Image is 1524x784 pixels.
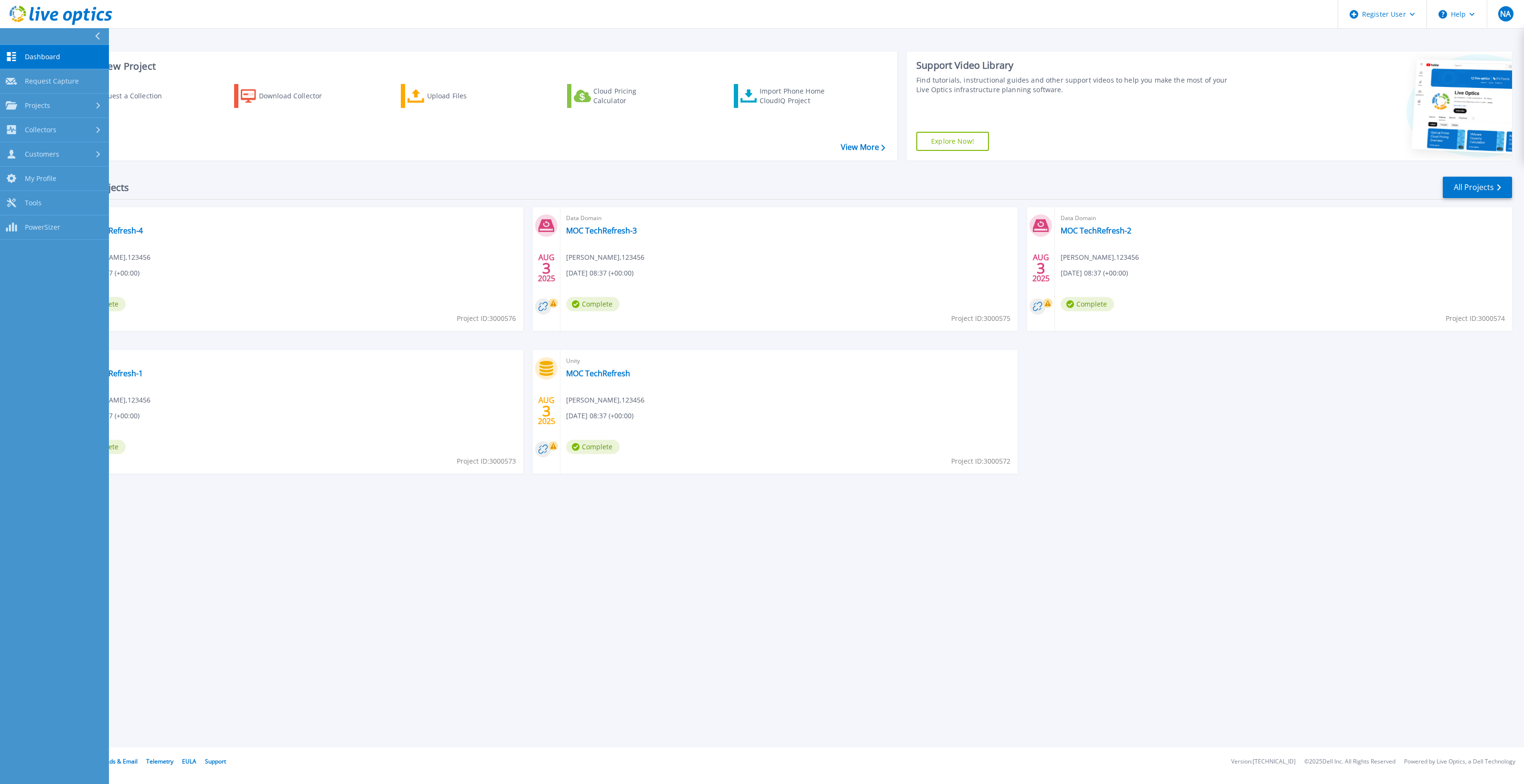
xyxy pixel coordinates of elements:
span: Customers [25,150,59,159]
span: My Profile [25,174,56,183]
li: © 2025 Dell Inc. All Rights Reserved [1304,759,1395,765]
li: Version: [TECHNICAL_ID] [1231,759,1296,765]
span: Request Capture [25,77,79,85]
span: Collectors [25,126,56,134]
span: Project ID: 3000575 [951,313,1010,324]
span: [PERSON_NAME] , 123456 [72,252,150,263]
span: Unity [566,356,1012,366]
div: AUG 2025 [1032,251,1050,286]
a: EULA [182,757,196,765]
div: AUG 2025 [537,251,556,286]
span: [DATE] 08:37 (+00:00) [566,268,633,278]
div: Cloud Pricing Calculator [593,86,670,106]
span: Project ID: 3000572 [951,456,1010,466]
span: [PERSON_NAME] , 123456 [72,395,150,405]
span: [PERSON_NAME] , 123456 [566,252,644,263]
div: Request a Collection [95,86,172,106]
span: Complete [566,297,620,311]
span: [DATE] 08:37 (+00:00) [1061,268,1128,278]
span: Project ID: 3000576 [457,313,516,324]
a: MOC TechRefresh [566,369,630,378]
a: Upload Files [401,84,507,108]
span: Data Domain [1061,213,1506,223]
a: Request a Collection [68,84,174,108]
span: 3 [1037,264,1045,272]
a: View More [841,143,885,152]
a: All Projects [1443,177,1512,198]
span: Project ID: 3000574 [1446,313,1505,324]
span: Complete [566,440,620,454]
a: MOC TechRefresh-2 [1061,226,1131,235]
span: [PERSON_NAME] , 123456 [1061,252,1139,263]
a: Telemetry [146,757,173,765]
span: [PERSON_NAME] , 123456 [566,395,644,405]
span: Unity [72,356,518,366]
a: Explore Now! [916,132,989,151]
span: Complete [1061,297,1114,311]
h3: Start a New Project [68,61,885,72]
a: Ads & Email [106,757,138,765]
span: Data Domain [566,213,1012,223]
a: MOC TechRefresh-3 [566,226,637,235]
div: Download Collector [259,86,335,106]
span: PowerSizer [25,223,60,232]
div: Import Phone Home CloudIQ Project [760,86,834,106]
a: Download Collector [234,84,341,108]
span: Project ID: 3000573 [457,456,516,466]
span: [DATE] 08:37 (+00:00) [566,411,633,421]
a: Cloud Pricing Calculator [567,84,674,108]
span: NA [1500,10,1511,18]
span: 3 [542,264,551,272]
span: Tools [25,199,42,207]
div: Upload Files [427,86,504,106]
a: Support [205,757,226,765]
div: AUG 2025 [537,393,556,428]
span: 3 [542,407,551,415]
a: MOC TechRefresh-4 [72,226,143,235]
li: Powered by Live Optics, a Dell Technology [1404,759,1515,765]
span: Dashboard [25,53,60,61]
span: Projects [25,101,50,110]
div: Support Video Library [916,59,1232,72]
span: Unity [72,213,518,223]
div: Find tutorials, instructional guides and other support videos to help you make the most of your L... [916,75,1232,95]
